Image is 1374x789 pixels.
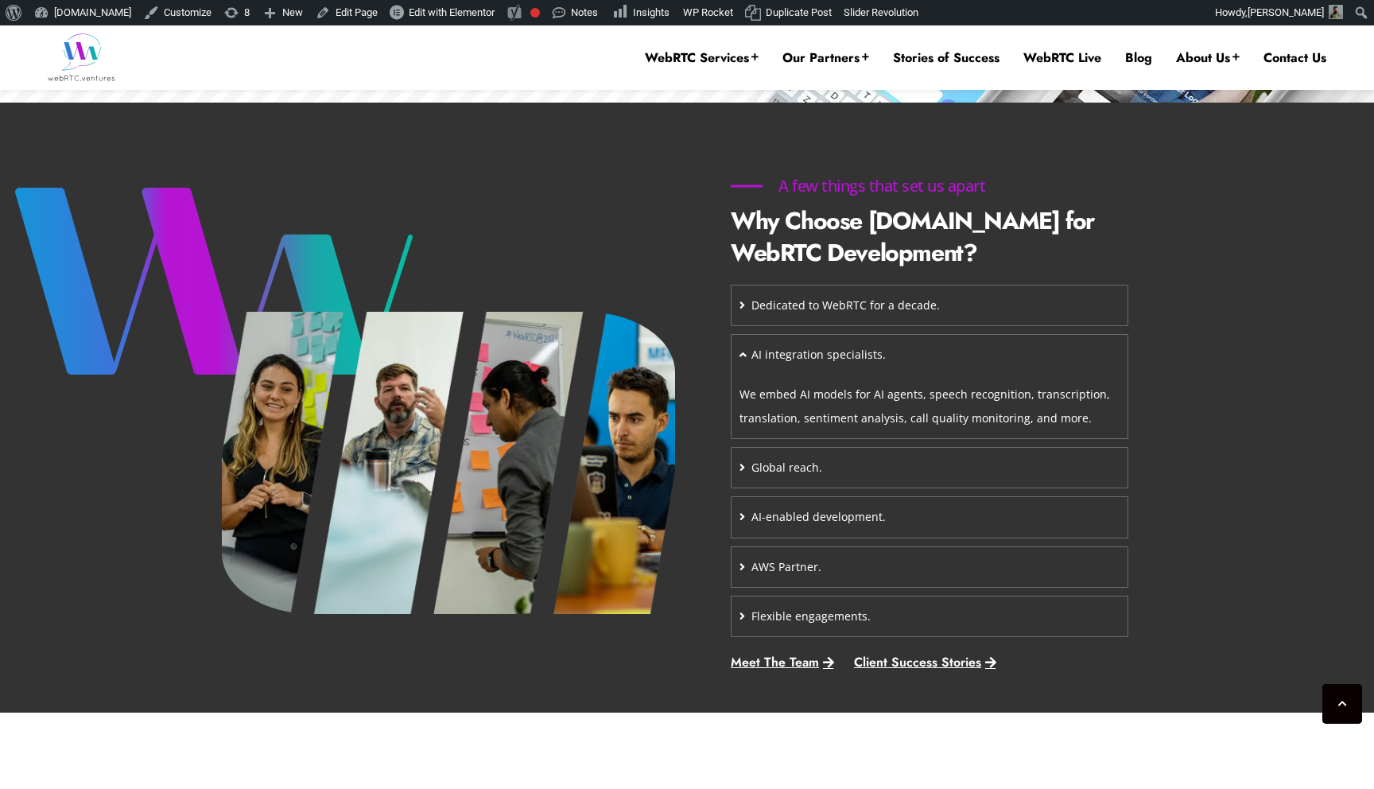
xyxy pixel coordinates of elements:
[731,656,834,669] a: Meet The Team
[409,6,495,18] span: Edit with Elementor
[731,178,1033,194] h6: A few things that set us apart
[893,49,999,67] a: Stories of Success
[751,604,871,628] span: Flexible engagements.
[530,8,540,17] div: Needs improvement
[854,656,996,669] a: Client Success Stories
[751,456,822,480] span: Global reach.
[731,656,819,669] span: Meet The Team
[48,33,115,81] img: WebRTC.ventures
[739,383,1120,430] p: We embed AI models for AI agents, speech recognition, transcription, translation, sentiment analy...
[751,505,886,529] span: AI-enabled development.
[645,49,759,67] a: WebRTC Services
[751,555,821,579] span: AWS Partner.
[633,6,670,18] span: Insights
[1263,49,1326,67] a: Contact Us
[1248,6,1324,18] span: [PERSON_NAME]
[844,6,918,18] span: Slider Revolution
[782,49,869,67] a: Our Partners
[854,656,981,669] span: Client Success Stories
[751,343,886,367] span: AI integration specialists.
[1125,49,1152,67] a: Blog
[731,204,1094,270] b: Why Choose [DOMAIN_NAME] for WebRTC Development?
[751,293,940,317] span: Dedicated to WebRTC for a decade.
[1023,49,1101,67] a: WebRTC Live
[1176,49,1240,67] a: About Us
